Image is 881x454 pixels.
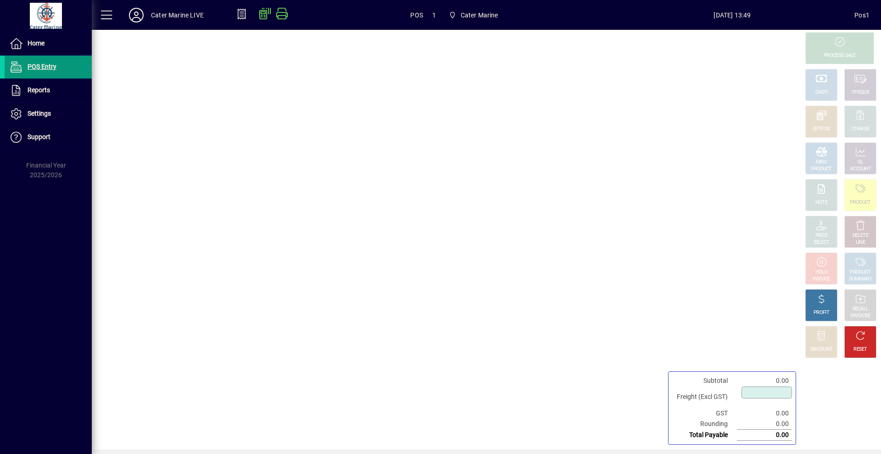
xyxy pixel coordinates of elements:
div: SELECT [814,239,830,246]
a: Home [5,32,92,55]
div: LINE [856,239,865,246]
td: 0.00 [737,376,792,386]
div: PRODUCT [850,269,870,276]
div: Cater Marine LIVE [151,8,204,22]
span: POS [410,8,423,22]
a: Settings [5,102,92,125]
div: MISC [816,159,827,166]
div: HOLD [815,269,827,276]
span: Reports [28,86,50,94]
a: Reports [5,79,92,102]
div: RECALL [853,306,869,313]
td: 0.00 [737,408,792,419]
div: INVOICES [850,313,870,319]
div: CASH [815,89,827,96]
div: ACCOUNT [850,166,871,173]
span: POS Entry [28,63,56,70]
div: NOTE [815,199,827,206]
div: CHARGE [852,126,870,133]
span: Settings [28,110,51,117]
span: Cater Marine [445,7,502,23]
div: PRICE [815,232,828,239]
td: Rounding [672,419,737,430]
div: PRODUCT [811,166,831,173]
td: 0.00 [737,430,792,441]
div: GL [858,159,864,166]
div: DELETE [853,232,868,239]
span: 1 [432,8,436,22]
td: 0.00 [737,419,792,430]
div: EFTPOS [813,126,830,133]
span: [DATE] 13:49 [610,8,855,22]
td: GST [672,408,737,419]
div: Pos1 [854,8,870,22]
div: PROFIT [814,309,829,316]
td: Freight (Excl GST) [672,386,737,408]
span: Support [28,133,50,140]
div: PROCESS SALE [824,52,856,59]
span: Home [28,39,45,47]
div: SUMMARY [849,276,872,283]
button: Profile [122,7,151,23]
div: PRODUCT [850,199,870,206]
td: Total Payable [672,430,737,441]
div: INVOICE [813,276,830,283]
div: RESET [853,346,867,353]
div: CHEQUE [852,89,869,96]
div: DISCOUNT [810,346,832,353]
a: Support [5,126,92,149]
td: Subtotal [672,376,737,386]
span: Cater Marine [461,8,498,22]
